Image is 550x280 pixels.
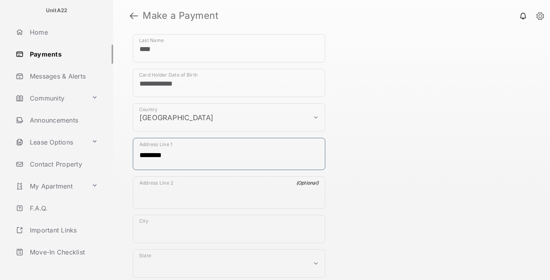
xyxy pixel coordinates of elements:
strong: Make a Payment [143,11,218,20]
a: Home [13,23,113,42]
a: Contact Property [13,155,113,174]
a: Lease Options [13,133,88,152]
p: UnitA22 [46,7,68,15]
div: payment_method_screening[postal_addresses][addressLine1] [133,138,325,170]
a: Move-In Checklist [13,243,113,262]
a: Messages & Alerts [13,67,113,86]
a: F.A.Q. [13,199,113,218]
a: My Apartment [13,177,88,196]
a: Important Links [13,221,101,240]
a: Payments [13,45,113,64]
a: Announcements [13,111,113,130]
div: payment_method_screening[postal_addresses][country] [133,103,325,132]
div: payment_method_screening[postal_addresses][administrativeArea] [133,249,325,278]
a: Community [13,89,88,108]
div: payment_method_screening[postal_addresses][locality] [133,215,325,243]
div: payment_method_screening[postal_addresses][addressLine2] [133,176,325,209]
